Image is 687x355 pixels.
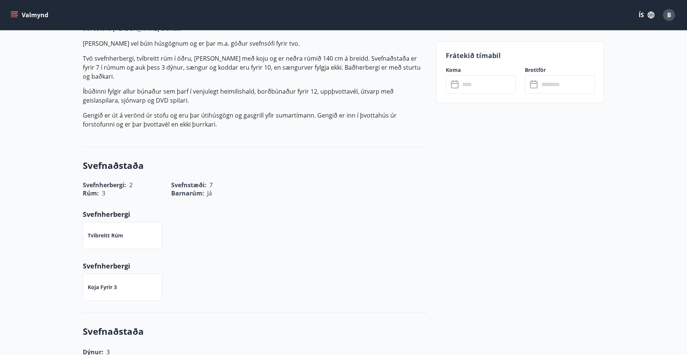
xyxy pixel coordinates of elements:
[171,189,204,197] span: Barnarúm :
[667,11,671,19] span: B
[525,66,595,74] label: Brottför
[102,189,105,197] span: 3
[635,8,659,22] button: ÍS
[446,66,516,74] label: Koma
[83,111,427,129] p: Gengið er út á verönd úr stofu og eru þar útihúsgögn og gasgrill yfir sumartímann. Gengið er inn ...
[83,54,427,81] p: Tvö svefnherbergi, tvíbreitt rúm í öðru, [PERSON_NAME] með koju og er neðra rúmið 140 cm á breidd...
[83,325,427,338] h3: Svefnaðstaða
[83,159,427,172] h3: Svefnaðstaða
[446,51,595,60] p: Frátekið tímabil
[207,189,212,197] span: Já
[9,8,51,22] button: menu
[83,209,427,219] p: Svefnherbergi
[88,232,123,239] p: Tvíbreitt rúm
[83,39,427,48] p: [PERSON_NAME] vel búin húsgögnum og er þar m.a. góður svefnsófi fyrir tvo.
[83,189,99,197] span: Rúm :
[83,87,427,105] p: Íbúðinni fylgir allur búnaður sem þarf í venjulegt heimilishald, borðbúnaður fyrir 12, uppþvottav...
[83,261,427,271] p: Svefnherbergi
[88,283,117,291] p: Koja fyrir 3
[660,6,678,24] button: B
